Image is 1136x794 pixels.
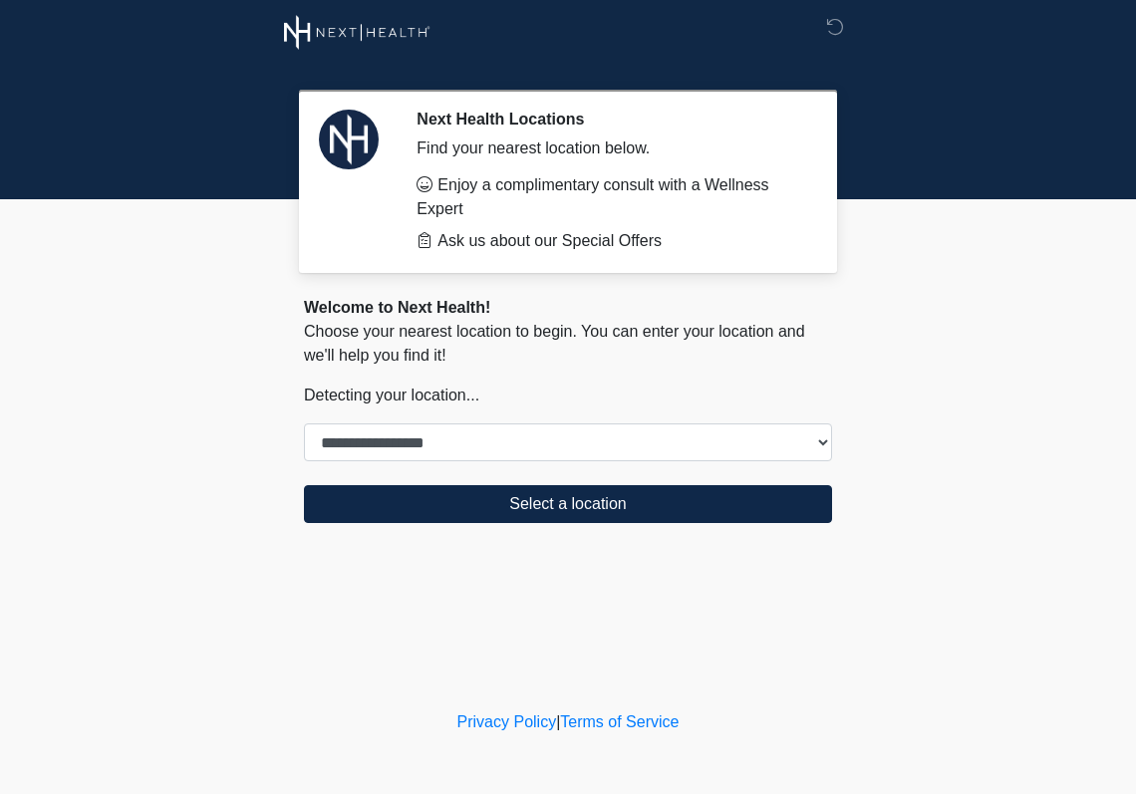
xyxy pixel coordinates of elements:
[304,485,832,523] button: Select a location
[560,713,679,730] a: Terms of Service
[284,15,430,50] img: Next Health Wellness Logo
[417,173,802,221] li: Enjoy a complimentary consult with a Wellness Expert
[304,387,479,403] span: Detecting your location...
[304,323,805,364] span: Choose your nearest location to begin. You can enter your location and we'll help you find it!
[556,713,560,730] a: |
[417,136,802,160] div: Find your nearest location below.
[417,110,802,129] h2: Next Health Locations
[417,229,802,253] li: Ask us about our Special Offers
[304,296,832,320] div: Welcome to Next Health!
[319,110,379,169] img: Agent Avatar
[457,713,557,730] a: Privacy Policy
